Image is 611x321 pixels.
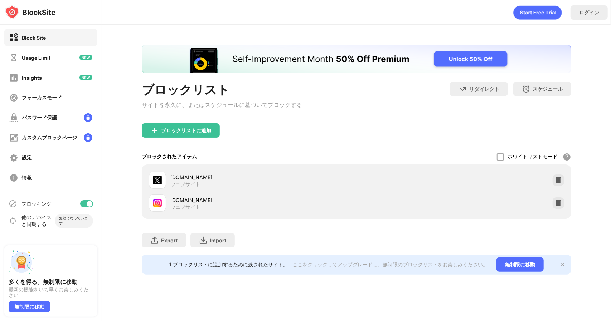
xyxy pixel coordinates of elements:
div: [DOMAIN_NAME] [170,173,357,181]
div: Usage Limit [22,55,50,61]
div: ここをクリックしてアップグレードし、無制限のブロックリストをお楽しみください。 [292,261,488,268]
div: 1 ブロックリストに追加するために残されたサイト。 [169,261,288,268]
img: push-unlimited.svg [9,250,34,275]
div: Insights [22,75,42,81]
div: Export [161,237,178,243]
div: カスタムブロックページ [22,134,77,141]
img: new-icon.svg [79,55,92,60]
div: 設定 [22,154,32,161]
img: logo-blocksite.svg [5,5,55,19]
iframe: Banner [142,45,571,73]
div: [DOMAIN_NAME] [170,196,357,204]
img: insights-off.svg [9,73,18,82]
div: 情報 [22,174,32,181]
img: lock-menu.svg [84,133,92,142]
div: フォーカスモード [22,94,62,101]
div: ブロックされたアイテム [142,153,197,160]
div: ブロックリストに追加 [161,128,211,133]
img: customize-block-page-off.svg [9,133,18,142]
div: ウェブサイト [170,204,200,210]
div: animation [513,5,562,20]
div: 他のデバイスと同期する [21,214,55,228]
div: ブロッキング [21,201,52,207]
div: 無制限に移動 [496,257,544,272]
div: ブロックリスト [142,82,302,98]
div: 無効になっています [59,216,89,226]
div: ログイン [579,9,599,16]
img: favicons [153,176,162,184]
img: blocking-icon.svg [9,199,17,208]
img: block-on.svg [9,33,18,42]
img: favicons [153,199,162,207]
div: スケジュール [533,86,563,93]
img: new-icon.svg [79,75,92,80]
div: 最新の機能をいち早くお楽しみください [9,287,93,298]
img: settings-off.svg [9,153,18,162]
div: リダイレクト [469,86,499,93]
div: ウェブサイト [170,181,200,187]
div: ホワイトリストモード [508,153,558,160]
div: パスワード保護 [22,114,57,121]
div: Block Site [22,35,46,41]
img: about-off.svg [9,173,18,182]
div: 多くを得る。無制限に移動 [9,278,93,285]
img: password-protection-off.svg [9,113,18,122]
img: focus-off.svg [9,93,18,102]
div: サイトを永久に、またはスケジュールに基づいてブロックする [142,101,302,109]
div: 無制限に移動 [9,301,50,312]
img: time-usage-off.svg [9,53,18,62]
div: Import [210,237,226,243]
img: x-button.svg [560,262,566,267]
img: sync-icon.svg [9,217,17,225]
img: lock-menu.svg [84,113,92,122]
